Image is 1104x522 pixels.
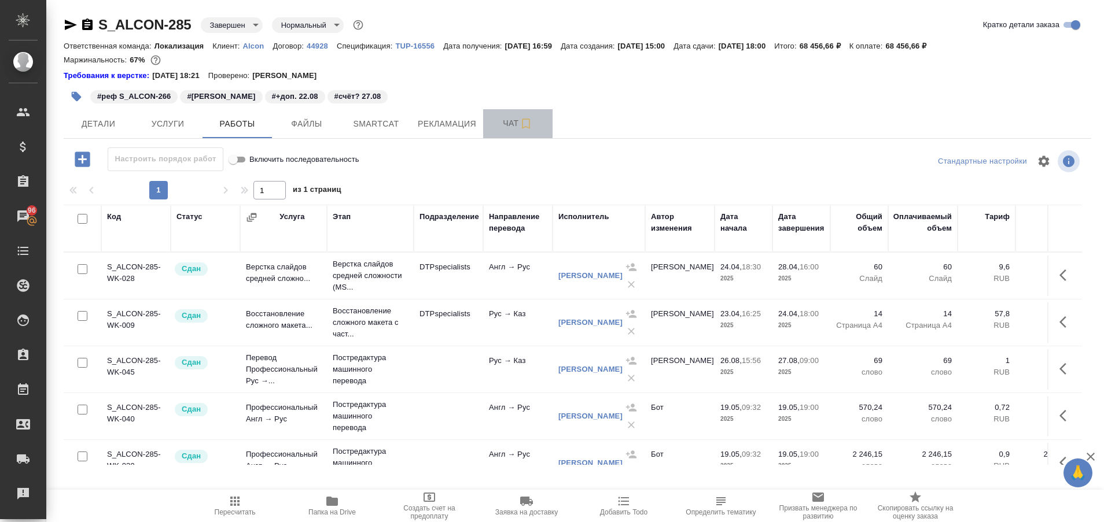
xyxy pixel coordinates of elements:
[419,211,479,223] div: Подразделение
[395,40,443,50] a: TUP-16556
[651,211,709,234] div: Автор изменения
[64,18,78,32] button: Скопировать ссылку для ЯМессенджера
[1068,461,1088,485] span: 🙏
[243,42,273,50] p: Alcon
[672,490,770,522] button: Чтобы определение сработало, загрузи исходные файлы на странице "файлы" и привяжи проект в SmartCat
[963,308,1010,320] p: 57,8
[240,256,327,296] td: Верстка слайдов средней сложно...
[182,310,201,321] p: Сдан
[963,366,1010,378] p: RUB
[561,42,617,50] p: Дата создания:
[885,42,935,50] p: 68 456,66 ₽
[201,17,263,33] div: Завершен
[778,356,800,365] p: 27.08,
[97,91,171,102] p: #реф S_ALCON-266
[836,449,882,460] p: 2 246,15
[778,309,800,318] p: 24.04,
[240,346,327,393] td: Перевод Профессиональный Рус →...
[720,211,767,234] div: Дата начала
[152,70,208,82] p: [DATE] 18:21
[894,308,952,320] p: 14
[720,413,767,425] p: 2025
[64,70,152,82] div: Нажми, чтобы открыть папку с инструкцией
[558,271,623,280] a: [PERSON_NAME]
[334,91,381,102] p: #счёт? 27.08
[963,320,1010,331] p: RUB
[963,460,1010,472] p: RUB
[71,117,126,131] span: Детали
[483,256,553,296] td: Англ → Рус
[800,262,819,271] p: 16:00
[778,403,800,412] p: 19.05,
[333,446,408,480] p: Постредактура машинного перевода
[1058,150,1082,172] span: Посмотреть информацию
[674,42,718,50] p: Дата сдачи:
[985,211,1010,223] div: Тариф
[645,443,715,483] td: Бот
[1021,320,1073,331] p: RUB
[148,53,163,68] button: 18264.99 RUB; 3549.91 KZT;
[483,302,553,343] td: Рус → Каз
[264,91,326,101] span: +доп. 22.08
[836,308,882,320] p: 14
[333,211,351,223] div: Этап
[351,17,366,32] button: Доп статусы указывают на важность/срочность заказа
[720,320,767,331] p: 2025
[1021,308,1073,320] p: 809,2
[742,262,761,271] p: 18:30
[240,443,327,483] td: Профессиональный Англ → Рус
[443,42,505,50] p: Дата получения:
[1021,460,1073,472] p: RUB
[89,91,179,101] span: реф S_ALCON-266
[107,211,121,223] div: Код
[558,318,623,327] a: [PERSON_NAME]
[558,412,623,420] a: [PERSON_NAME]
[719,42,775,50] p: [DATE] 18:00
[1030,147,1058,175] span: Настроить таблицу
[558,365,623,373] a: [PERSON_NAME]
[140,117,196,131] span: Услуги
[894,402,952,413] p: 570,24
[963,273,1010,284] p: RUB
[21,205,43,216] span: 96
[1053,449,1080,476] button: Здесь прячутся важные кнопки
[337,42,395,50] p: Спецификация:
[935,153,1030,171] div: split button
[207,20,249,30] button: Завершен
[490,116,546,131] span: Чат
[893,211,952,234] div: Оплачиваемый объем
[272,17,344,33] div: Завершен
[558,211,609,223] div: Исполнитель
[645,302,715,343] td: [PERSON_NAME]
[963,449,1010,460] p: 0,9
[174,449,234,464] div: Менеджер проверил работу исполнителя, передает ее на следующий этап
[894,413,952,425] p: слово
[800,403,819,412] p: 19:00
[836,413,882,425] p: слово
[98,17,192,32] a: S_ALCON-285
[174,261,234,277] div: Менеджер проверил работу исполнителя, передает ее на следующий этап
[894,449,952,460] p: 2 246,15
[240,302,327,343] td: Восстановление сложного макета...
[414,256,483,296] td: DTPspecialists
[894,320,952,331] p: Страница А4
[720,460,767,472] p: 2025
[645,256,715,296] td: [PERSON_NAME]
[101,256,171,296] td: S_ALCON-285-WK-028
[64,84,89,109] button: Добавить тэг
[209,117,265,131] span: Работы
[1021,355,1073,366] p: 69
[800,356,819,365] p: 09:00
[1021,261,1073,273] p: 576
[174,308,234,324] div: Менеджер проверил работу исполнителя, передает ее на следующий этап
[64,70,152,82] a: Требования к верстке:
[1053,308,1080,336] button: Здесь прячутся важные кнопки
[894,261,952,273] p: 60
[174,355,234,371] div: Менеджер проверил работу исполнителя, передает ее на следующий этап
[182,357,201,368] p: Сдан
[778,413,825,425] p: 2025
[130,55,148,64] p: 67%
[778,366,825,378] p: 2025
[1021,402,1073,413] p: 410,57
[176,211,203,223] div: Статус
